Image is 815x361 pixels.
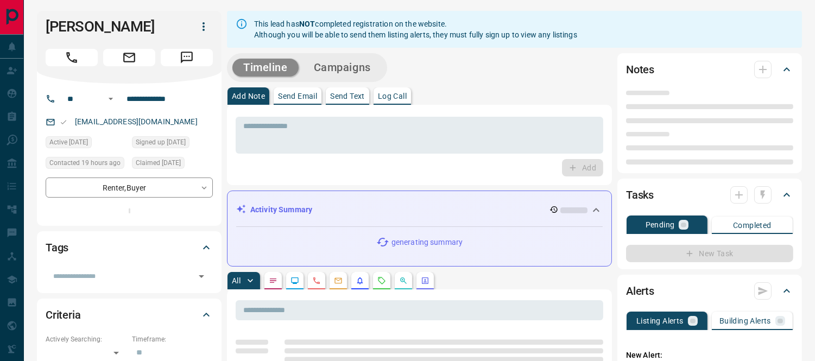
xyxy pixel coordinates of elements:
[626,182,793,208] div: Tasks
[278,92,317,100] p: Send Email
[232,59,299,77] button: Timeline
[646,221,675,229] p: Pending
[194,269,209,284] button: Open
[46,306,81,324] h2: Criteria
[269,276,277,285] svg: Notes
[290,276,299,285] svg: Lead Browsing Activity
[46,136,127,151] div: Sat Aug 02 2025
[334,276,343,285] svg: Emails
[46,239,68,256] h2: Tags
[136,137,186,148] span: Signed up [DATE]
[49,157,121,168] span: Contacted 19 hours ago
[303,59,382,77] button: Campaigns
[356,276,364,285] svg: Listing Alerts
[250,204,312,216] p: Activity Summary
[132,136,213,151] div: Sat Aug 02 2025
[232,277,241,284] p: All
[626,56,793,83] div: Notes
[104,92,117,105] button: Open
[378,92,407,100] p: Log Call
[421,276,429,285] svg: Agent Actions
[299,20,315,28] strong: NOT
[132,334,213,344] p: Timeframe:
[236,200,603,220] div: Activity Summary
[103,49,155,66] span: Email
[733,221,772,229] p: Completed
[161,49,213,66] span: Message
[232,92,265,100] p: Add Note
[46,49,98,66] span: Call
[330,92,365,100] p: Send Text
[136,157,181,168] span: Claimed [DATE]
[46,178,213,198] div: Renter , Buyer
[60,118,67,126] svg: Email Valid
[46,18,178,35] h1: [PERSON_NAME]
[132,157,213,172] div: Sat Aug 02 2025
[626,278,793,304] div: Alerts
[626,282,654,300] h2: Alerts
[399,276,408,285] svg: Opportunities
[75,117,198,126] a: [EMAIL_ADDRESS][DOMAIN_NAME]
[312,276,321,285] svg: Calls
[719,317,771,325] p: Building Alerts
[626,186,654,204] h2: Tasks
[391,237,463,248] p: generating summary
[626,61,654,78] h2: Notes
[46,235,213,261] div: Tags
[46,302,213,328] div: Criteria
[49,137,88,148] span: Active [DATE]
[377,276,386,285] svg: Requests
[636,317,684,325] p: Listing Alerts
[254,14,577,45] div: This lead has completed registration on the website. Although you will be able to send them listi...
[626,350,793,361] p: New Alert:
[46,157,127,172] div: Wed Aug 13 2025
[46,334,127,344] p: Actively Searching:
